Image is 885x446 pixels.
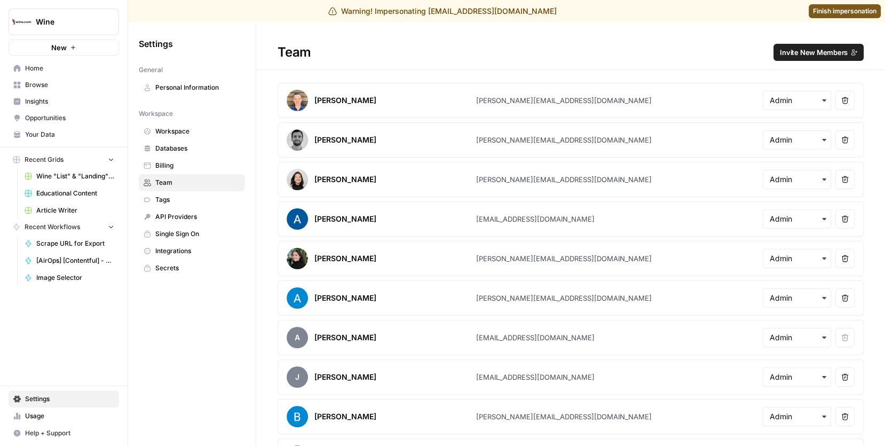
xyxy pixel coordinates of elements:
span: Browse [25,80,114,90]
span: Single Sign On [155,229,240,239]
div: [PERSON_NAME] [314,293,376,303]
a: Opportunities [9,109,119,127]
button: Recent Workflows [9,219,119,235]
span: Invite New Members [780,47,848,58]
span: Integrations [155,246,240,256]
div: [EMAIL_ADDRESS][DOMAIN_NAME] [476,372,595,382]
a: Settings [9,390,119,408]
a: Workspace [139,123,245,140]
a: Browse [9,76,119,93]
div: [PERSON_NAME][EMAIL_ADDRESS][DOMAIN_NAME] [476,174,652,185]
a: Tags [139,191,245,208]
button: Help + Support [9,425,119,442]
span: Your Data [25,130,114,139]
button: Recent Grids [9,152,119,168]
div: Team [256,44,885,61]
span: Personal Information [155,83,240,92]
span: Wine "List" & "Landing" Pages [36,171,114,181]
input: Admin [770,135,824,145]
span: A [287,327,308,348]
div: [EMAIL_ADDRESS][DOMAIN_NAME] [476,214,595,224]
button: Invite New Members [773,44,864,61]
a: Insights [9,93,119,110]
span: Usage [25,411,114,421]
span: Settings [139,37,173,50]
a: Finish impersonation [809,4,881,18]
a: Usage [9,408,119,425]
a: [AirOps] [Contentful] - Create Article Pages With Images [20,252,119,269]
div: [PERSON_NAME] [314,135,376,145]
span: General [139,65,163,75]
span: Team [155,178,240,187]
img: avatar [287,406,308,427]
input: Admin [770,332,824,343]
img: avatar [287,248,308,269]
span: Home [25,64,114,73]
span: Billing [155,161,240,170]
span: Article Writer [36,206,114,215]
img: Wine Logo [12,12,31,32]
a: Integrations [139,242,245,260]
button: Workspace: Wine [9,9,119,35]
a: Educational Content [20,185,119,202]
div: [PERSON_NAME][EMAIL_ADDRESS][DOMAIN_NAME] [476,253,652,264]
a: Wine "List" & "Landing" Pages [20,168,119,185]
a: Scrape URL for Export [20,235,119,252]
img: avatar [287,90,308,111]
span: Secrets [155,263,240,273]
input: Admin [770,174,824,185]
div: [PERSON_NAME][EMAIL_ADDRESS][DOMAIN_NAME] [476,293,652,303]
span: Image Selector [36,273,114,283]
a: Team [139,174,245,191]
div: [PERSON_NAME] [314,411,376,422]
span: Wine [36,17,100,27]
a: Article Writer [20,202,119,219]
span: Help + Support [25,428,114,438]
div: [PERSON_NAME][EMAIL_ADDRESS][DOMAIN_NAME] [476,411,652,422]
a: Image Selector [20,269,119,286]
input: Admin [770,95,824,106]
span: Opportunities [25,113,114,123]
div: [PERSON_NAME] [314,372,376,382]
span: Recent Workflows [25,222,80,232]
a: Single Sign On [139,225,245,242]
div: [PERSON_NAME] [314,214,376,224]
div: [EMAIL_ADDRESS][DOMAIN_NAME] [476,332,595,343]
span: Workspace [155,127,240,136]
span: API Providers [155,212,240,222]
span: Educational Content [36,189,114,198]
img: avatar [287,129,308,151]
a: Your Data [9,126,119,143]
span: New [51,42,67,53]
a: Home [9,60,119,77]
img: avatar [287,169,308,190]
span: Scrape URL for Export [36,239,114,248]
span: [AirOps] [Contentful] - Create Article Pages With Images [36,256,114,265]
input: Admin [770,293,824,303]
div: [PERSON_NAME][EMAIL_ADDRESS][DOMAIN_NAME] [476,95,652,106]
a: Databases [139,140,245,157]
button: New [9,40,119,56]
div: [PERSON_NAME] [314,253,376,264]
div: [PERSON_NAME] [314,332,376,343]
span: Recent Grids [25,155,64,165]
input: Admin [770,214,824,224]
span: J [287,366,308,388]
div: [PERSON_NAME][EMAIL_ADDRESS][DOMAIN_NAME] [476,135,652,145]
a: API Providers [139,208,245,225]
a: Personal Information [139,79,245,96]
a: Billing [139,157,245,174]
span: Settings [25,394,114,404]
input: Admin [770,253,824,264]
span: Insights [25,97,114,106]
span: Databases [155,144,240,153]
img: avatar [287,287,308,309]
img: avatar [287,208,308,230]
a: Secrets [139,260,245,277]
div: [PERSON_NAME] [314,95,376,106]
span: Finish impersonation [813,6,876,16]
div: [PERSON_NAME] [314,174,376,185]
div: Warning! Impersonating [EMAIL_ADDRESS][DOMAIN_NAME] [328,6,557,17]
input: Admin [770,372,824,382]
span: Tags [155,195,240,205]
